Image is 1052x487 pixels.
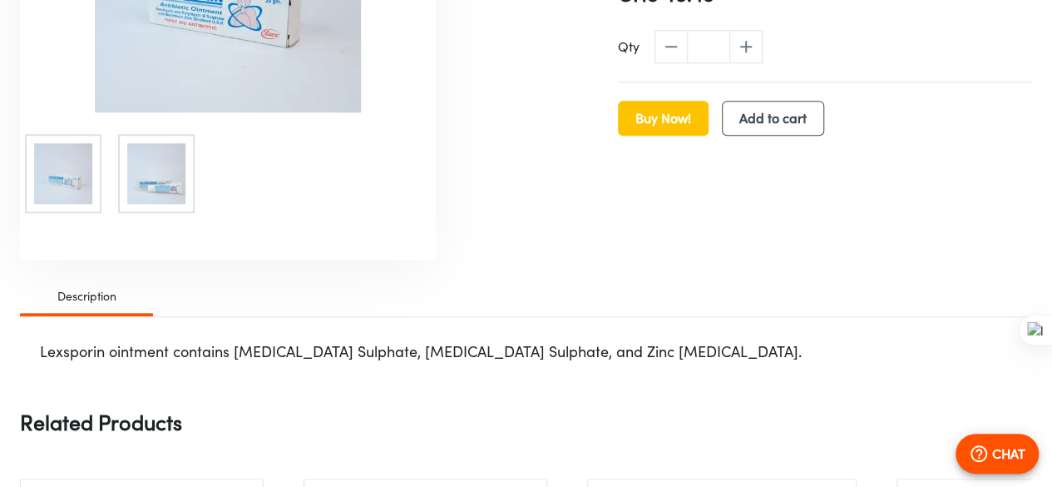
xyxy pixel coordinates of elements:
span: increase [729,30,763,63]
p: CHAT [992,444,1025,464]
button: CHAT [956,434,1039,474]
img: Lexsporin Neomycin Sulphate/bacitracin/polymyxin B Sulphate 20g Ointment X1 [127,143,188,204]
p: Related Products [20,405,182,439]
button: Buy Now! [618,101,709,136]
img: Lexsporin Neomycin Sulphate/bacitracin/polymyxin B Sulphate 20g Ointment X1 [34,143,95,204]
span: Add to cart [739,107,807,130]
p: Qty [618,37,640,57]
button: Add to cart [722,101,824,136]
span: Buy Now! [635,107,691,130]
span: Description [30,286,143,307]
div: Product Details tab [20,276,1032,316]
p: Lexsporin ointment contains [MEDICAL_DATA] Sulphate, [MEDICAL_DATA] Sulphate, and Zinc [MEDICAL_D... [40,337,1012,365]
